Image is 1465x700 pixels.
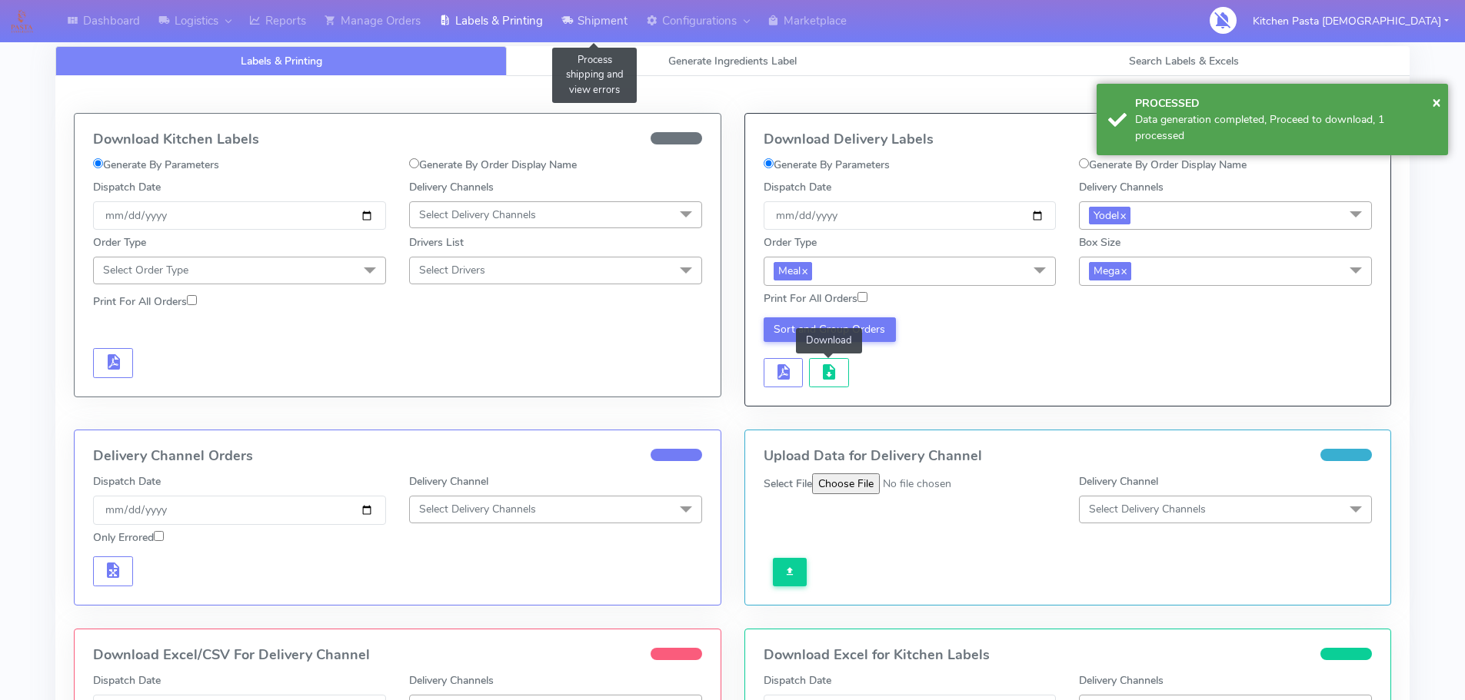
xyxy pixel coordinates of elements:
[668,54,797,68] span: Generate Ingredients Label
[55,46,1410,76] ul: Tabs
[419,207,536,222] span: Select Delivery Channels
[1135,111,1437,144] div: Data generation completed, Proceed to download, 1 processed
[419,502,536,516] span: Select Delivery Channels
[409,473,488,489] label: Delivery Channel
[764,290,867,307] label: Print For All Orders
[1079,179,1164,195] label: Delivery Channels
[103,263,188,277] span: Select Order Type
[1129,54,1239,68] span: Search Labels & Excels
[241,54,322,68] span: Labels & Printing
[93,294,197,310] label: Print For All Orders
[764,157,890,173] label: Generate By Parameters
[419,263,485,277] span: Select Drivers
[93,672,161,688] label: Dispatch Date
[801,262,807,278] a: x
[1079,234,1120,250] label: Box Size
[1079,157,1247,173] label: Generate By Order Display Name
[764,672,831,688] label: Dispatch Date
[1079,672,1164,688] label: Delivery Channels
[857,292,867,302] input: Print For All Orders
[93,132,702,148] h4: Download Kitchen Labels
[93,158,103,168] input: Generate By Parameters
[1241,5,1460,37] button: Kitchen Pasta [DEMOGRAPHIC_DATA]
[1119,207,1126,223] a: x
[409,158,419,168] input: Generate By Order Display Name
[1079,158,1089,168] input: Generate By Order Display Name
[764,449,1373,464] h4: Upload Data for Delivery Channel
[764,234,817,250] label: Order Type
[409,157,577,173] label: Generate By Order Display Name
[1089,502,1206,516] span: Select Delivery Channels
[93,529,164,546] label: Only Errored
[409,672,494,688] label: Delivery Channels
[1120,262,1127,278] a: x
[764,179,831,195] label: Dispatch Date
[1089,207,1130,224] span: Yodel
[187,295,197,305] input: Print For All Orders
[409,179,494,195] label: Delivery Channels
[93,648,702,663] h4: Download Excel/CSV For Delivery Channel
[93,473,161,489] label: Dispatch Date
[1135,95,1437,111] div: PROCESSED
[154,531,164,541] input: Only Errored
[1432,91,1441,114] button: Close
[764,132,1373,148] h4: Download Delivery Labels
[774,262,812,280] span: Meal
[93,179,161,195] label: Dispatch Date
[1079,473,1158,489] label: Delivery Channel
[93,157,219,173] label: Generate By Parameters
[764,648,1373,663] h4: Download Excel for Kitchen Labels
[764,476,812,492] label: Select File
[1432,91,1441,112] span: ×
[764,158,774,168] input: Generate By Parameters
[1089,262,1131,280] span: Mega
[93,449,702,464] h4: Delivery Channel Orders
[93,234,146,250] label: Order Type
[409,234,464,250] label: Drivers List
[764,317,897,342] button: Sort and Group Orders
